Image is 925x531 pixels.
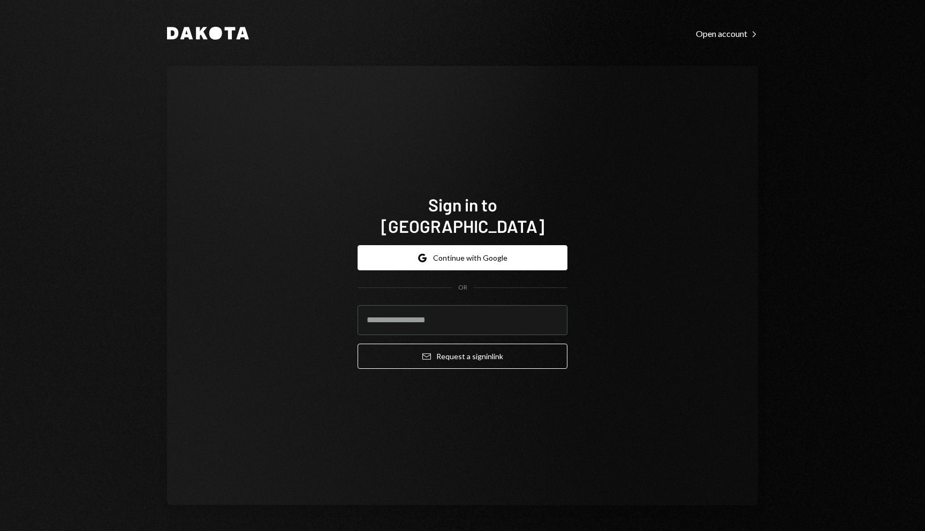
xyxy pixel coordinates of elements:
[358,245,567,270] button: Continue with Google
[696,28,758,39] div: Open account
[358,344,567,369] button: Request a signinlink
[696,27,758,39] a: Open account
[458,283,467,292] div: OR
[358,194,567,237] h1: Sign in to [GEOGRAPHIC_DATA]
